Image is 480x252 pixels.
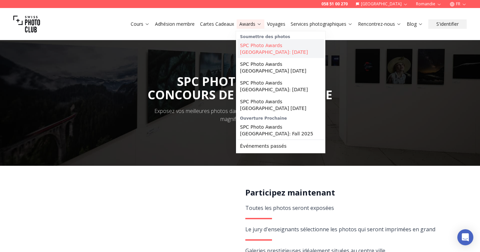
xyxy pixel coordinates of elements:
a: SPC Photo Awards [GEOGRAPHIC_DATA]: [DATE] [237,77,324,96]
a: Adhésion membre [155,21,195,27]
button: Blog [404,19,426,29]
div: Ouverture Prochaine [237,114,324,121]
h2: Participez maintenant [245,187,440,198]
img: Swiss photo club [13,11,40,37]
div: CONCOURS DE PHOTOGRAPHIE [148,88,332,102]
a: Cours [131,21,150,27]
button: Rencontrez-nous [355,19,404,29]
a: Blog [407,21,423,27]
a: SPC Photo Awards [GEOGRAPHIC_DATA] [DATE] [237,58,324,77]
a: Rencontrez-nous [358,21,401,27]
button: Cartes Cadeaux [197,19,237,29]
span: Toutes les photos seront exposées [245,204,334,212]
a: Voyages [267,21,285,27]
a: Cartes Cadeaux [200,21,234,27]
button: Awards [237,19,264,29]
button: S'identifier [428,19,467,29]
button: Services photographiques [288,19,355,29]
button: Adhésion membre [152,19,197,29]
span: Le jury d'enseignants sélectionne les photos qui seront imprimées en grand [245,226,435,233]
a: SPC Photo Awards [GEOGRAPHIC_DATA]: Fall 2025 [237,121,324,140]
div: Soumettre des photos [237,33,324,39]
a: Awards [239,21,262,27]
a: 058 51 00 270 [321,1,348,7]
button: Voyages [264,19,288,29]
div: Exposez vos meilleures photos dans une galerie et tentez de gagner des magnifiques prix. [149,107,331,123]
a: SPC Photo Awards [GEOGRAPHIC_DATA]: [DATE] [237,39,324,58]
a: Événements passés [237,140,324,152]
a: Services photographiques [291,21,353,27]
button: Cours [128,19,152,29]
div: Open Intercom Messenger [457,229,473,245]
span: SPC PHOTO AWARDS: [148,73,332,102]
a: SPC Photo Awards [GEOGRAPHIC_DATA] [DATE] [237,96,324,114]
